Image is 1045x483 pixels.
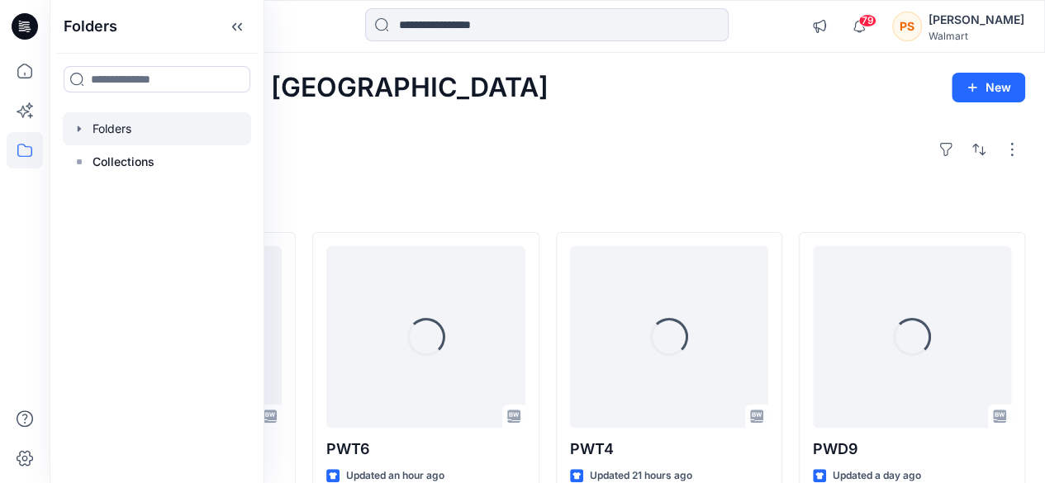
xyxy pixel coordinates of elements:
h2: Welcome back, [GEOGRAPHIC_DATA] [69,73,549,103]
p: PWT6 [326,438,525,461]
div: [PERSON_NAME] [929,10,1024,30]
p: PWT4 [570,438,768,461]
div: PS [892,12,922,41]
h4: Styles [69,196,1025,215]
button: New [952,73,1025,102]
div: Walmart [929,30,1024,42]
p: Collections [93,152,154,172]
p: PWD9 [813,438,1011,461]
span: 79 [858,14,876,27]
